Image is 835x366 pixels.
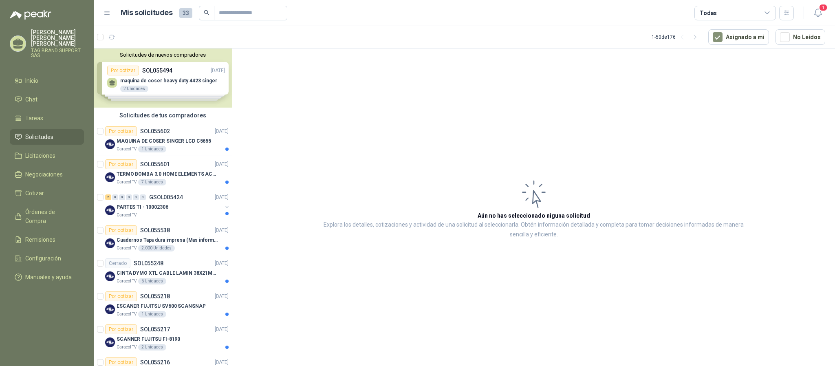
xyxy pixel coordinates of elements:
[25,189,44,198] span: Cotizar
[138,146,166,152] div: 1 Unidades
[140,227,170,233] p: SOL055538
[31,48,84,58] p: TAG BRAND SUPPORT SAS
[117,236,218,244] p: Cuadernos Tapa dura impresa (Mas informacion en el adjunto)
[97,52,229,58] button: Solicitudes de nuevos compradores
[478,211,590,220] h3: Aún no has seleccionado niguna solicitud
[105,258,130,268] div: Cerrado
[140,128,170,134] p: SOL055602
[138,245,175,251] div: 2.000 Unidades
[140,326,170,332] p: SOL055217
[215,293,229,300] p: [DATE]
[94,49,232,108] div: Solicitudes de nuevos compradoresPor cotizarSOL055494[DATE] maquina de coser heavy duty 4423 sing...
[140,293,170,299] p: SOL055218
[10,269,84,285] a: Manuales y ayuda
[94,321,232,354] a: Por cotizarSOL055217[DATE] Company LogoSCANNER FUJITSU FI-8190Caracol TV2 Unidades
[31,29,84,46] p: [PERSON_NAME] [PERSON_NAME] [PERSON_NAME]
[25,235,55,244] span: Remisiones
[10,185,84,201] a: Cotizar
[776,29,825,45] button: No Leídos
[105,271,115,281] img: Company Logo
[117,170,218,178] p: TERMO BOMBA 3.0 HOME ELEMENTS ACERO INOX
[25,114,43,123] span: Tareas
[105,192,230,218] a: 7 0 0 0 0 0 GSOL005424[DATE] Company LogoPARTES TI - 10002306Caracol TV
[215,161,229,168] p: [DATE]
[140,359,170,365] p: SOL055216
[117,212,137,218] p: Caracol TV
[105,225,137,235] div: Por cotizar
[112,194,118,200] div: 0
[105,324,137,334] div: Por cotizar
[708,29,769,45] button: Asignado a mi
[94,123,232,156] a: Por cotizarSOL055602[DATE] Company LogoMAQUINA DE COSER SINGER LCD C5655Caracol TV1 Unidades
[94,222,232,255] a: Por cotizarSOL055538[DATE] Company LogoCuadernos Tapa dura impresa (Mas informacion en el adjunto...
[94,255,232,288] a: CerradoSOL055248[DATE] Company LogoCINTA DYMO XTL CABLE LAMIN 38X21MMBLANCOCaracol TV6 Unidades
[10,232,84,247] a: Remisiones
[105,159,137,169] div: Por cotizar
[140,161,170,167] p: SOL055601
[25,170,63,179] span: Negociaciones
[10,129,84,145] a: Solicitudes
[94,288,232,321] a: Por cotizarSOL055218[DATE] Company LogoESCANER FUJITSU SV600 SCANSNAPCaracol TV1 Unidades
[25,273,72,282] span: Manuales y ayuda
[10,148,84,163] a: Licitaciones
[138,278,166,284] div: 6 Unidades
[117,245,137,251] p: Caracol TV
[140,194,146,200] div: 0
[179,8,192,18] span: 33
[25,207,76,225] span: Órdenes de Compra
[314,220,753,240] p: Explora los detalles, cotizaciones y actividad de una solicitud al seleccionarla. Obtén informaci...
[215,128,229,135] p: [DATE]
[105,337,115,347] img: Company Logo
[25,151,55,160] span: Licitaciones
[119,194,125,200] div: 0
[25,95,37,104] span: Chat
[117,146,137,152] p: Caracol TV
[10,167,84,182] a: Negociaciones
[10,92,84,107] a: Chat
[117,179,137,185] p: Caracol TV
[105,304,115,314] img: Company Logo
[117,203,168,211] p: PARTES TI - 10002306
[105,172,115,182] img: Company Logo
[25,132,53,141] span: Solicitudes
[811,6,825,20] button: 1
[117,311,137,317] p: Caracol TV
[133,194,139,200] div: 0
[121,7,173,19] h1: Mis solicitudes
[134,260,163,266] p: SOL055248
[215,227,229,234] p: [DATE]
[117,278,137,284] p: Caracol TV
[105,238,115,248] img: Company Logo
[138,311,166,317] div: 1 Unidades
[700,9,717,18] div: Todas
[117,344,137,351] p: Caracol TV
[25,76,38,85] span: Inicio
[94,156,232,189] a: Por cotizarSOL055601[DATE] Company LogoTERMO BOMBA 3.0 HOME ELEMENTS ACERO INOXCaracol TV7 Unidades
[138,179,166,185] div: 7 Unidades
[215,326,229,333] p: [DATE]
[10,73,84,88] a: Inicio
[105,139,115,149] img: Company Logo
[117,269,218,277] p: CINTA DYMO XTL CABLE LAMIN 38X21MMBLANCO
[117,302,205,310] p: ESCANER FUJITSU SV600 SCANSNAP
[105,291,137,301] div: Por cotizar
[117,137,211,145] p: MAQUINA DE COSER SINGER LCD C5655
[10,251,84,266] a: Configuración
[652,31,702,44] div: 1 - 50 de 176
[819,4,828,11] span: 1
[25,254,61,263] span: Configuración
[10,10,51,20] img: Logo peakr
[204,10,209,15] span: search
[10,204,84,229] a: Órdenes de Compra
[215,260,229,267] p: [DATE]
[105,205,115,215] img: Company Logo
[126,194,132,200] div: 0
[105,126,137,136] div: Por cotizar
[94,108,232,123] div: Solicitudes de tus compradores
[215,194,229,201] p: [DATE]
[149,194,183,200] p: GSOL005424
[138,344,166,351] div: 2 Unidades
[105,194,111,200] div: 7
[10,110,84,126] a: Tareas
[117,335,180,343] p: SCANNER FUJITSU FI-8190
